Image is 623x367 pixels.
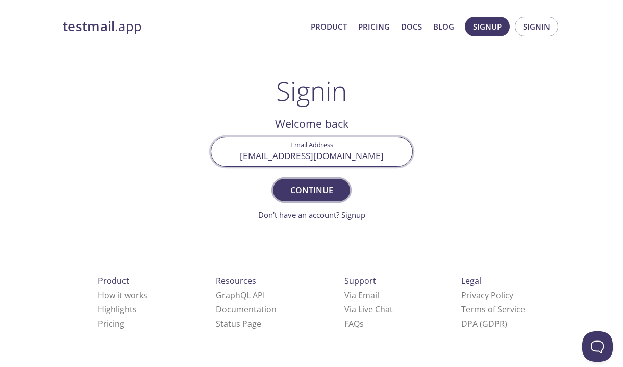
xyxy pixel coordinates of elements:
[344,275,376,286] span: Support
[98,304,137,315] a: Highlights
[360,318,364,329] span: s
[273,179,350,201] button: Continue
[582,331,613,362] iframe: Help Scout Beacon - Open
[311,20,347,33] a: Product
[258,209,365,220] a: Don't have an account? Signup
[461,275,481,286] span: Legal
[461,304,525,315] a: Terms of Service
[401,20,422,33] a: Docs
[98,318,124,329] a: Pricing
[433,20,454,33] a: Blog
[211,115,413,133] h2: Welcome back
[515,17,558,36] button: Signin
[216,275,256,286] span: Resources
[344,318,364,329] a: FAQ
[344,304,393,315] a: Via Live Chat
[63,18,303,35] a: testmail.app
[344,290,379,301] a: Via Email
[523,20,550,33] span: Signin
[216,290,265,301] a: GraphQL API
[461,318,507,329] a: DPA (GDPR)
[216,304,277,315] a: Documentation
[216,318,261,329] a: Status Page
[465,17,510,36] button: Signup
[98,290,147,301] a: How it works
[63,17,115,35] strong: testmail
[276,75,347,106] h1: Signin
[98,275,129,286] span: Product
[284,183,338,197] span: Continue
[473,20,502,33] span: Signup
[358,20,390,33] a: Pricing
[461,290,513,301] a: Privacy Policy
